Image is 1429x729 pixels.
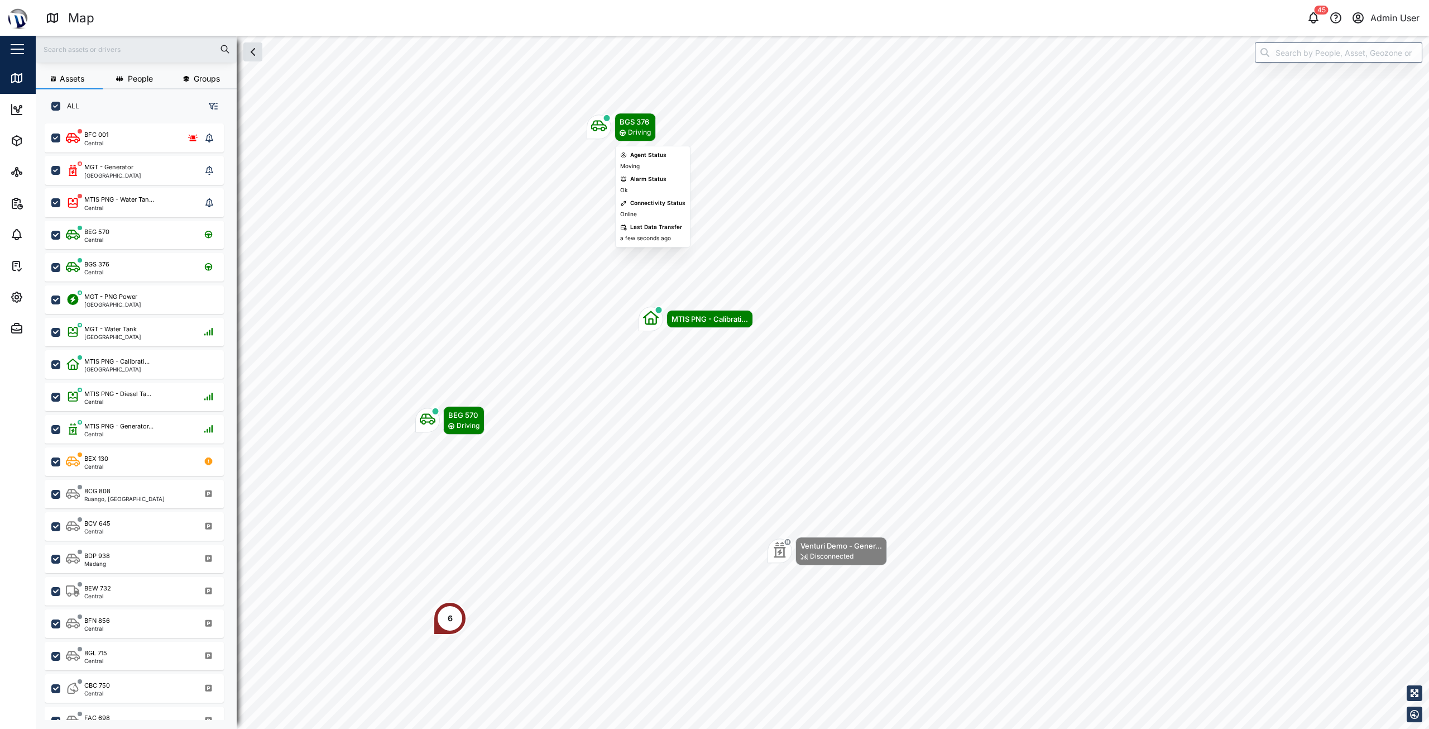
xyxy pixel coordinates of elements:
div: Alarms [29,228,64,241]
div: Central [84,237,109,242]
div: Central [84,431,154,437]
div: Map [29,72,54,84]
div: Map marker [768,537,887,565]
input: Search by People, Asset, Geozone or Place [1255,42,1422,63]
div: [GEOGRAPHIC_DATA] [84,366,150,372]
div: MTIS PNG - Calibrati... [84,357,150,366]
div: Settings [29,291,69,303]
div: MGT - PNG Power [84,292,137,302]
div: BEG 570 [448,409,479,421]
div: BGS 376 [620,116,651,127]
div: Central [84,269,109,275]
div: [GEOGRAPHIC_DATA] [84,302,141,307]
div: Assets [29,135,64,147]
div: MTIS PNG - Generator... [84,422,154,431]
div: MGT - Generator [84,163,133,172]
div: Central [84,690,110,696]
div: grid [45,120,236,720]
div: 6 [448,612,453,625]
div: Map [68,8,94,28]
div: Disconnected [810,551,853,562]
div: Moving [620,162,640,171]
div: MTIS PNG - Water Tan... [84,195,154,204]
div: Driving [628,127,651,138]
div: BCG 808 [84,487,111,496]
div: Central [84,205,154,211]
canvas: Map [36,36,1429,729]
div: Dashboard [29,103,79,116]
div: [GEOGRAPHIC_DATA] [84,334,141,340]
div: Central [84,140,108,146]
div: Reports [29,197,67,209]
div: Central [84,593,111,599]
div: Admin User [1370,11,1420,25]
div: Central [84,626,110,631]
div: a few seconds ago [620,234,671,243]
div: [GEOGRAPHIC_DATA] [84,173,141,178]
div: BGS 376 [84,260,109,269]
div: BGL 715 [84,649,107,658]
div: BFN 856 [84,616,110,626]
div: Sites [29,166,56,178]
div: Map marker [433,602,467,635]
label: ALL [60,102,79,111]
div: Madang [84,561,110,566]
div: Driving [457,421,479,431]
div: MTIS PNG - Diesel Ta... [84,389,151,399]
span: People [128,75,153,83]
div: MGT - Water Tank [84,325,137,334]
div: Last Data Transfer [630,223,682,232]
span: Assets [60,75,84,83]
div: Tasks [29,260,60,272]
div: MTIS PNG - Calibrati... [672,313,748,325]
div: Venturi Demo - Gener... [800,540,882,551]
div: Connectivity Status [630,199,685,208]
div: Map marker [639,307,753,331]
div: Map marker [587,113,656,141]
span: Groups [194,75,220,83]
div: BEG 570 [84,227,109,237]
div: FAC 698 [84,713,110,723]
div: BCV 645 [84,519,111,528]
div: BEW 732 [84,584,111,593]
input: Search assets or drivers [42,41,230,58]
div: Admin [29,322,62,335]
div: Alarm Status [630,175,666,184]
div: Central [84,399,151,404]
div: Ruango, [GEOGRAPHIC_DATA] [84,496,165,502]
div: BEX 130 [84,454,108,464]
div: Ok [620,186,627,195]
div: BFC 001 [84,130,108,140]
div: CBC 750 [84,681,110,690]
div: Central [84,528,111,534]
div: Central [84,464,108,469]
div: Map marker [415,406,485,435]
div: Agent Status [630,151,666,160]
div: 45 [1315,6,1329,15]
button: Admin User [1350,10,1420,26]
div: Central [84,658,107,664]
img: Main Logo [6,6,30,30]
div: BDP 938 [84,551,110,561]
div: Online [620,210,637,219]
